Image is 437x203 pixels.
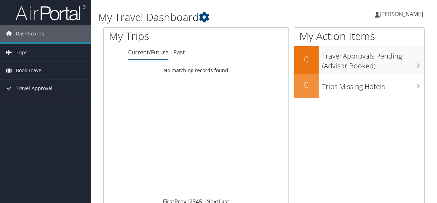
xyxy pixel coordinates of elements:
[375,4,430,25] a: [PERSON_NAME]
[294,46,424,73] a: 0Travel Approvals Pending (Advisor Booked)
[16,44,28,61] span: Trips
[294,79,319,91] h2: 0
[380,10,423,18] span: [PERSON_NAME]
[16,80,53,97] span: Travel Approval
[98,10,319,25] h1: My Travel Dashboard
[15,5,85,21] img: airportal-logo.png
[294,53,319,65] h2: 0
[16,62,43,79] span: Book Travel
[109,29,206,43] h1: My Trips
[294,74,424,98] a: 0Trips Missing Hotels
[173,48,185,56] a: Past
[128,48,168,56] a: Current/Future
[322,48,424,71] h3: Travel Approvals Pending (Advisor Booked)
[16,25,44,42] span: Dashboards
[294,29,424,43] h1: My Action Items
[322,78,424,92] h3: Trips Missing Hotels
[104,64,288,77] td: No matching records found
